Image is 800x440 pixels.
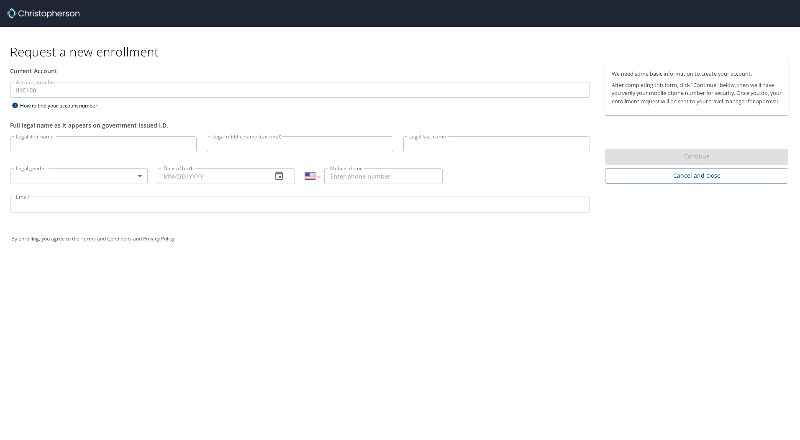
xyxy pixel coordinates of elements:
button: Cancel and close [605,168,788,184]
h1: Request a new enrollment [10,43,795,60]
div: How to find your account number [10,100,115,111]
div: ​ [10,168,148,184]
span: Cancel and close [612,171,782,181]
div: By enrolling, you agree to the and . [11,228,789,249]
div: Current Account [10,67,590,75]
a: Privacy Policy [143,235,174,242]
p: We need some basic information to create your account. [612,70,782,78]
p: After completing this form, click "Continue" below, then we'll have you verify your mobile phone ... [612,81,782,105]
div: Full legal name as it appears on government-issued I.D. [10,121,590,130]
input: Enter phone number [324,168,443,184]
input: MM/DD/YYYY [158,168,266,184]
img: cbt logo [7,8,79,18]
a: Terms and Conditions [81,235,132,242]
